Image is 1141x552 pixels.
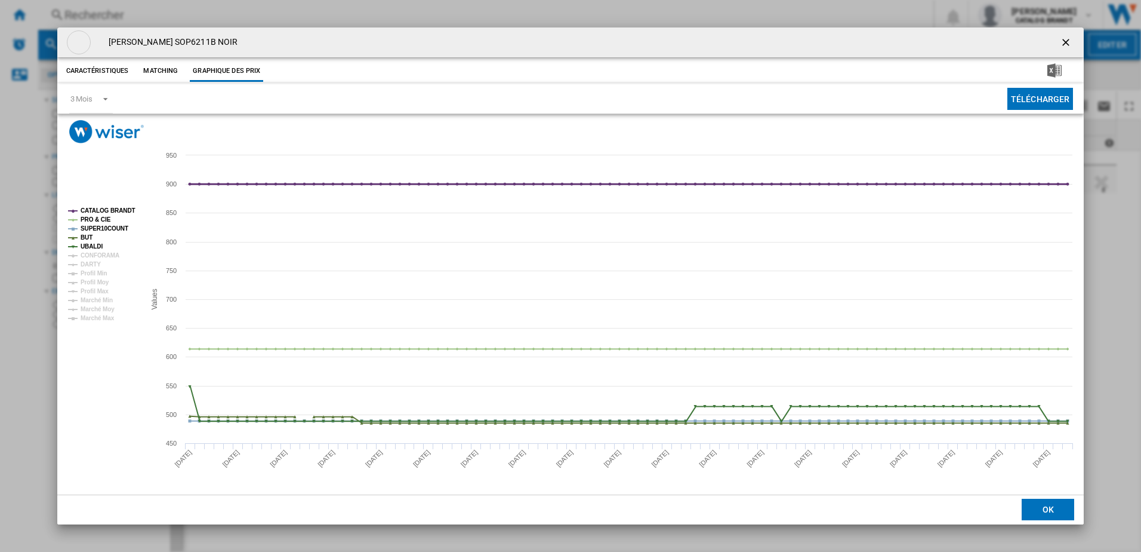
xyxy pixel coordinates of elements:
button: Caractéristiques [63,60,132,82]
div: 3 Mois [70,94,92,103]
button: getI18NText('BUTTONS.CLOSE_DIALOG') [1055,30,1079,54]
tspan: [DATE] [459,449,479,468]
tspan: [DATE] [745,449,765,468]
img: logo_wiser_300x94.png [69,120,144,143]
button: Télécharger [1007,88,1074,110]
tspan: Profil Min [81,270,107,277]
img: excel-24x24.png [1047,63,1062,78]
tspan: 450 [166,440,177,447]
tspan: [DATE] [841,449,861,468]
h4: [PERSON_NAME] SOP6211B NOIR [103,36,238,48]
tspan: 950 [166,152,177,159]
tspan: 700 [166,296,177,303]
tspan: CATALOG BRANDT [81,207,135,214]
tspan: [DATE] [888,449,908,468]
tspan: [DATE] [364,449,384,468]
tspan: [DATE] [698,449,717,468]
tspan: CONFORAMA [81,252,119,259]
button: Télécharger au format Excel [1028,60,1081,82]
tspan: [DATE] [507,449,526,468]
tspan: [DATE] [650,449,670,468]
tspan: 900 [166,180,177,188]
tspan: SUPER10COUNT [81,225,128,232]
tspan: UBALDI [81,243,103,250]
tspan: PRO & CIE [81,216,111,223]
tspan: Marché Min [81,297,113,303]
md-dialog: Product popup [57,27,1084,525]
tspan: [DATE] [221,449,240,468]
ng-md-icon: getI18NText('BUTTONS.CLOSE_DIALOG') [1060,36,1074,51]
img: 92294941_0259026114.jpg [67,30,91,54]
tspan: 650 [166,324,177,332]
button: OK [1022,499,1074,520]
tspan: Marché Moy [81,306,115,312]
tspan: [DATE] [554,449,574,468]
tspan: 500 [166,411,177,418]
tspan: Profil Max [81,288,109,295]
tspan: 550 [166,382,177,390]
tspan: [DATE] [936,449,955,468]
tspan: [DATE] [173,449,193,468]
button: Matching [134,60,187,82]
tspan: [DATE] [269,449,288,468]
tspan: 750 [166,267,177,274]
button: Graphique des prix [190,60,263,82]
tspan: DARTY [81,261,101,268]
tspan: [DATE] [983,449,1003,468]
tspan: 600 [166,353,177,360]
tspan: [DATE] [411,449,431,468]
tspan: [DATE] [1031,449,1051,468]
tspan: 850 [166,209,177,216]
tspan: Marché Max [81,315,115,321]
tspan: 800 [166,238,177,246]
tspan: [DATE] [793,449,813,468]
tspan: [DATE] [316,449,336,468]
tspan: [DATE] [602,449,622,468]
tspan: Profil Moy [81,279,109,286]
tspan: BUT [81,234,92,241]
tspan: Values [150,289,159,310]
